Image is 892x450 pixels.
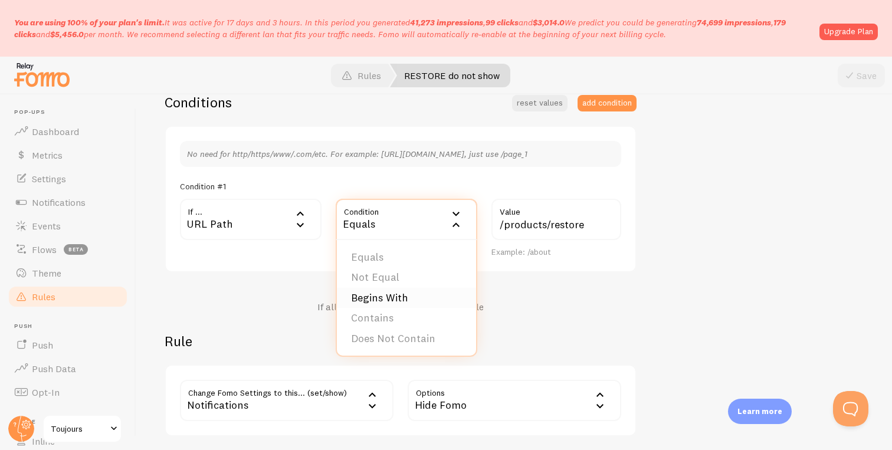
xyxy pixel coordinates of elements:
li: Equals [337,247,476,268]
span: Theme [32,267,61,279]
a: Rules [7,285,129,308]
b: $3,014.0 [533,17,565,28]
span: Flows [32,244,57,255]
h5: Condition #1 [180,181,226,192]
span: Rules [32,291,55,303]
a: Settings [7,167,129,190]
p: Learn more [737,406,782,417]
span: Notifications [32,196,86,208]
b: $5,456.0 [50,29,84,40]
span: Inline [32,435,55,447]
p: No need for http/https/www/.com/etc. For example: [URL][DOMAIN_NAME], just use /page_1 [187,148,614,160]
span: Metrics [32,149,63,161]
div: Example: /about [491,247,621,258]
h2: Conditions [165,93,232,111]
iframe: Help Scout Beacon - Open [833,391,868,426]
div: Equals [336,199,477,240]
li: Begins With [337,288,476,308]
button: reset values [512,95,568,111]
span: Pop-ups [14,109,129,116]
a: Toujours [42,415,122,443]
span: Push [32,339,53,351]
span: Events [32,220,61,232]
span: Opt-In [32,386,60,398]
button: add condition [578,95,637,111]
span: Toujours [51,422,107,436]
a: Push Data [7,357,129,380]
a: Metrics [7,143,129,167]
li: Does Not Contain [337,329,476,349]
label: Value [491,199,621,219]
a: Notifications [7,190,129,214]
a: Theme [7,261,129,285]
b: 74,699 impressions [697,17,771,28]
span: beta [64,244,88,255]
span: Dashboard [32,126,79,137]
b: 41,273 impressions [410,17,483,28]
span: Settings [32,173,66,185]
div: URL Path [180,199,322,240]
a: Flows beta [7,238,129,261]
span: Push [14,323,129,330]
a: Events [7,214,129,238]
p: It was active for 17 days and 3 hours. In this period you generated We predict you could be gener... [14,17,812,40]
li: Contains [337,308,476,329]
div: Hide Fomo [408,380,621,421]
a: Push [7,333,129,357]
b: 99 clicks [486,17,519,28]
li: Not Equal [337,267,476,288]
a: Upgrade Plan [819,24,878,40]
h4: If all conditions are met, apply this rule [317,301,484,313]
a: Opt-In [7,380,129,404]
h2: Rule [165,332,637,350]
div: Learn more [728,399,792,424]
span: You are using 100% of your plan's limit. [14,17,165,28]
img: fomo-relay-logo-orange.svg [12,60,71,90]
div: Notifications [180,380,393,421]
span: Push Data [32,363,76,375]
span: , and [410,17,565,28]
a: Dashboard [7,120,129,143]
